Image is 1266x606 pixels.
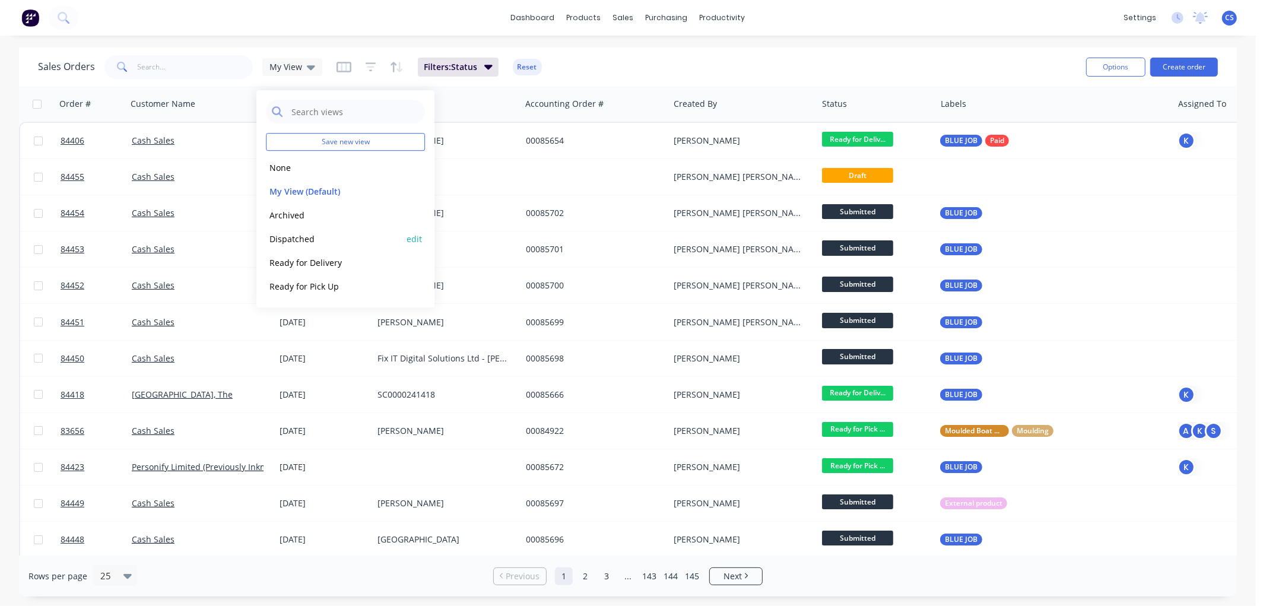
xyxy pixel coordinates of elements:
button: My View (Default) [266,185,401,198]
div: Accounting Order # [525,98,604,110]
span: 84448 [61,534,84,545]
div: [PERSON_NAME] [377,135,509,147]
span: Submitted [822,277,893,291]
span: BLUE JOB [945,280,978,291]
span: Paid [990,135,1004,147]
div: S [1205,422,1223,440]
span: BLUE JOB [945,135,978,147]
div: K [1178,458,1195,476]
a: 84452 [61,268,132,303]
a: Cash Sales [132,316,174,328]
button: Filters:Status [418,58,499,77]
button: K [1178,132,1195,150]
div: [PERSON_NAME] [674,497,805,509]
a: Page 1 is your current page [555,567,573,585]
button: Create order [1150,58,1218,77]
a: 84455 [61,159,132,195]
span: Previous [506,570,540,582]
a: Page 2 [576,567,594,585]
div: 00085654 [526,135,658,147]
div: 00085672 [526,461,658,473]
div: [DATE] [280,316,368,328]
div: A [1178,422,1195,440]
a: Jump forward [619,567,637,585]
span: BLUE JOB [945,534,978,545]
div: 00085700 [526,280,658,291]
div: Created By [674,98,717,110]
div: [PERSON_NAME] [377,425,509,437]
button: Options [1086,58,1146,77]
span: Next [724,570,742,582]
button: BLUE JOB [940,280,982,291]
div: Fix IT Digital Solutions Ltd - [PERSON_NAME] [377,353,509,364]
a: Previous page [494,570,546,582]
a: 84450 [61,341,132,376]
div: [PERSON_NAME] [674,425,805,437]
button: BLUE JOBPaid [940,135,1009,147]
span: BLUE JOB [945,316,978,328]
div: [PERSON_NAME] [PERSON_NAME] [674,316,805,328]
div: [DATE] [280,425,368,437]
div: [DATE] [280,461,368,473]
a: Cash Sales [132,207,174,218]
span: Submitted [822,349,893,364]
button: Archived [266,208,401,222]
div: K [1191,422,1209,440]
input: Search views [290,100,419,123]
a: 84454 [61,195,132,231]
div: productivity [694,9,751,27]
div: sales [607,9,640,27]
span: Submitted [822,494,893,509]
a: dashboard [505,9,561,27]
div: 00085699 [526,316,658,328]
a: Cash Sales [132,353,174,364]
span: Submitted [822,240,893,255]
span: Filters: Status [424,61,477,73]
div: products [561,9,607,27]
div: [PERSON_NAME] [PERSON_NAME] [674,243,805,255]
button: None [266,161,401,174]
button: BLUE JOB [940,534,982,545]
img: Factory [21,9,39,27]
a: 84453 [61,231,132,267]
span: BLUE JOB [945,353,978,364]
button: BLUE JOB [940,316,982,328]
span: Ready for Deliv... [822,386,893,401]
span: BLUE JOB [945,389,978,401]
span: Ready for Pick ... [822,458,893,473]
span: Submitted [822,531,893,545]
button: Ready for Pick Up [266,280,401,293]
a: Cash Sales [132,171,174,182]
div: [DATE] [280,534,368,545]
span: BLUE JOB [945,461,978,473]
h1: Sales Orders [38,61,95,72]
button: edit [407,233,422,245]
span: BLUE JOB [945,207,978,219]
button: BLUE JOB [940,461,982,473]
span: 84454 [61,207,84,219]
div: [DATE] [280,353,368,364]
div: [DATE] [280,497,368,509]
div: [PERSON_NAME] [674,461,805,473]
div: [DATE] [280,389,368,401]
div: settings [1118,9,1162,27]
span: Moulded Boat Window [945,425,1004,437]
span: Rows per page [28,570,87,582]
a: Cash Sales [132,534,174,545]
span: BLUE JOB [945,243,978,255]
a: Cash Sales [132,243,174,255]
span: 83656 [61,425,84,437]
a: Personify Limited (Previously Inkman) [132,461,280,472]
span: Ready for Pick ... [822,422,893,437]
a: 84406 [61,123,132,158]
div: 00085697 [526,497,658,509]
input: Search... [138,55,253,79]
div: SC0000241418 [377,389,509,401]
span: 84452 [61,280,84,291]
button: BLUE JOB [940,207,982,219]
span: External product [945,497,1002,509]
span: 84423 [61,461,84,473]
div: K [1178,386,1195,404]
span: 84406 [61,135,84,147]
